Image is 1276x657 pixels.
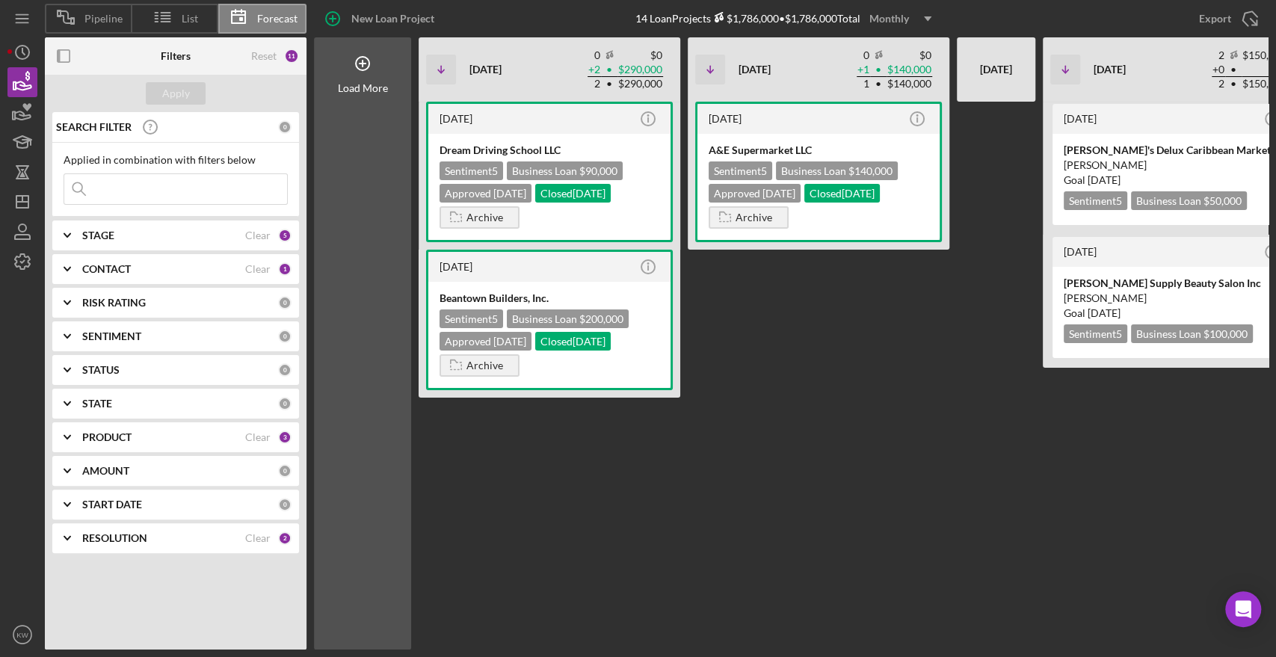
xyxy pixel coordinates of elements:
span: • [874,65,883,75]
div: Archive [466,206,503,229]
td: 0 [857,49,870,63]
div: 1 [278,262,292,276]
td: $140,000 [887,63,932,77]
div: 14 Loan Projects • $1,786,000 Total [635,7,940,30]
div: 0 [278,330,292,343]
b: STAGE [82,229,114,241]
td: + 2 [588,63,601,77]
div: 0 [278,296,292,309]
span: Pipeline [84,13,123,25]
b: CONTACT [82,263,131,275]
div: Beantown Builders, Inc. [440,291,659,306]
div: Apply [162,82,190,105]
button: Apply [146,82,206,105]
div: 3 [278,431,292,444]
b: STATUS [82,364,120,376]
time: 09/30/2025 [1088,173,1121,186]
time: 2025-07-16 15:19 [1064,245,1097,258]
div: Approved [DATE] [440,332,531,351]
div: Closed [DATE] [535,184,611,203]
div: New Loan Project [351,4,434,34]
div: Sentiment 5 [440,309,503,328]
span: Goal [1064,306,1121,319]
span: List [182,13,198,25]
b: SENTIMENT [82,330,141,342]
span: • [1229,79,1238,89]
div: Approved [DATE] [440,184,531,203]
a: [DATE]Dream Driving School LLCSentiment5Business Loan $90,000Approved [DATE]Closed[DATE]Archive [426,102,673,242]
div: Sentiment 5 [1064,191,1127,210]
td: $290,000 [617,63,663,77]
div: $1,786,000 [711,12,779,25]
button: Archive [440,354,520,377]
b: START DATE [82,499,142,511]
time: 09/30/2025 [1088,306,1121,319]
span: • [1229,65,1238,75]
b: [DATE] [1094,63,1126,75]
span: • [605,79,614,89]
div: Clear [245,263,271,275]
td: $290,000 [617,77,663,91]
span: • [874,79,883,89]
span: • [605,65,614,75]
b: RESOLUTION [82,532,147,544]
b: [DATE] [739,63,771,75]
td: $0 [887,49,932,63]
button: Export [1184,4,1269,34]
a: [DATE]A&E Supermarket LLCSentiment5Business Loan $140,000Approved [DATE]Closed[DATE]Archive [695,102,942,242]
text: KW [16,631,28,639]
span: Goal [1064,173,1121,186]
b: PRODUCT [82,431,132,443]
div: [DATE] [964,43,1028,96]
td: 2 [1212,77,1225,91]
div: Export [1199,4,1231,34]
span: Forecast [257,13,298,25]
time: 2025-06-02 13:36 [709,112,742,125]
div: Archive [736,206,772,229]
div: Business Loan [1131,324,1253,343]
div: 11 [284,49,299,64]
b: RISK RATING [82,297,146,309]
button: KW [7,620,37,650]
b: AMOUNT [82,465,129,477]
div: Clear [245,229,271,241]
div: A&E Supermarket LLC [709,143,928,158]
a: [DATE]Beantown Builders, Inc.Sentiment5Business Loan $200,000Approved [DATE]Closed[DATE]Archive [426,250,673,390]
b: [DATE] [469,63,502,75]
div: Approved [DATE] [709,184,801,203]
td: $140,000 [887,77,932,91]
b: STATE [82,398,112,410]
div: 2 [278,531,292,545]
div: 0 [278,120,292,134]
div: 0 [278,464,292,478]
td: $0 [617,49,663,63]
b: SEARCH FILTER [56,121,132,133]
td: + 1 [857,63,870,77]
div: Sentiment 5 [440,161,503,180]
div: Closed [DATE] [804,184,880,203]
div: Clear [245,431,271,443]
td: 2 [588,77,601,91]
div: Business Loan $140,000 [776,161,898,180]
span: $100,000 [1203,327,1248,340]
div: Closed [DATE] [535,332,611,351]
button: New Loan Project [314,4,449,34]
button: Archive [440,206,520,229]
div: 0 [278,363,292,377]
div: Clear [245,532,271,544]
div: Monthly [869,7,909,30]
div: 0 [278,498,292,511]
div: Business Loan $200,000 [507,309,629,328]
b: Filters [161,50,191,62]
td: 2 [1212,49,1225,63]
time: 2025-09-11 15:05 [1064,112,1097,125]
button: Archive [709,206,789,229]
div: Reset [251,50,277,62]
td: 0 [588,49,601,63]
div: Load More [338,82,388,94]
td: 1 [857,77,870,91]
div: Applied in combination with filters below [64,154,288,166]
div: Sentiment 5 [1064,324,1127,343]
span: $50,000 [1203,194,1242,207]
div: Business Loan $90,000 [507,161,623,180]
